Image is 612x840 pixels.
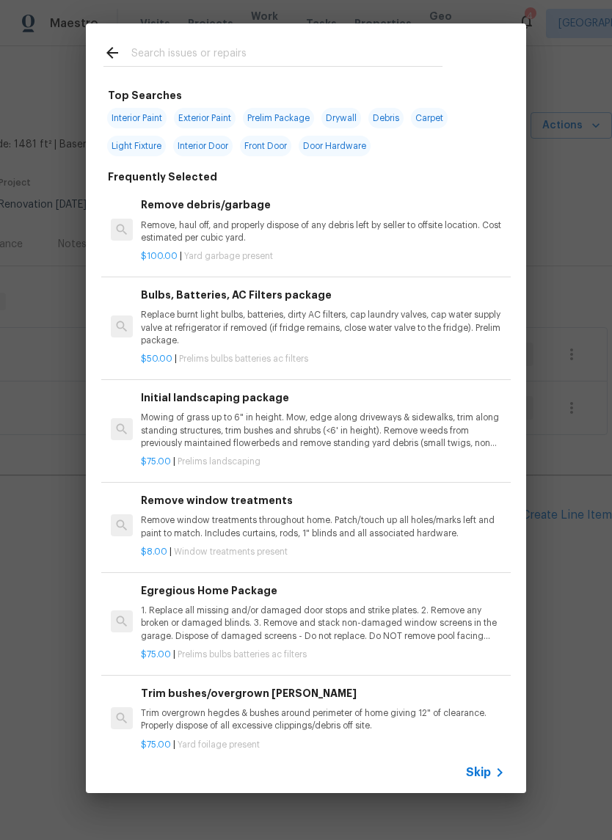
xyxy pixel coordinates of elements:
p: 1. Replace all missing and/or damaged door stops and strike plates. 2. Remove any broken or damag... [141,605,505,642]
span: $75.00 [141,650,171,659]
p: Trim overgrown hegdes & bushes around perimeter of home giving 12" of clearance. Properly dispose... [141,707,505,732]
h6: Egregious Home Package [141,582,505,599]
p: Remove window treatments throughout home. Patch/touch up all holes/marks left and paint to match.... [141,514,505,539]
span: $75.00 [141,457,171,466]
span: Door Hardware [299,136,371,156]
p: Mowing of grass up to 6" in height. Mow, edge along driveways & sidewalks, trim along standing st... [141,412,505,449]
h6: Remove window treatments [141,492,505,508]
span: Yard garbage present [184,252,273,260]
span: Drywall [321,108,361,128]
span: Debris [368,108,404,128]
p: | [141,546,505,558]
span: Prelims landscaping [178,457,261,466]
span: Light Fixture [107,136,166,156]
p: Remove, haul off, and properly dispose of any debris left by seller to offsite location. Cost est... [141,219,505,244]
span: Window treatments present [174,547,288,556]
h6: Trim bushes/overgrown [PERSON_NAME] [141,685,505,701]
input: Search issues or repairs [131,44,442,66]
p: Replace burnt light bulbs, batteries, dirty AC filters, cap laundry valves, cap water supply valv... [141,309,505,346]
span: $75.00 [141,740,171,749]
span: Prelims bulbs batteries ac filters [179,354,308,363]
span: Yard foilage present [178,740,260,749]
p: | [141,456,505,468]
span: Prelim Package [243,108,314,128]
span: Interior Door [173,136,233,156]
p: | [141,649,505,661]
p: | [141,250,505,263]
span: $8.00 [141,547,167,556]
span: Interior Paint [107,108,167,128]
h6: Bulbs, Batteries, AC Filters package [141,287,505,303]
span: $50.00 [141,354,172,363]
p: | [141,353,505,365]
span: Exterior Paint [174,108,236,128]
span: Carpet [411,108,448,128]
h6: Top Searches [108,87,182,103]
h6: Remove debris/garbage [141,197,505,213]
h6: Frequently Selected [108,169,217,185]
span: Prelims bulbs batteries ac filters [178,650,307,659]
span: Front Door [240,136,291,156]
span: Skip [466,765,491,780]
h6: Initial landscaping package [141,390,505,406]
p: | [141,739,505,751]
span: $100.00 [141,252,178,260]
